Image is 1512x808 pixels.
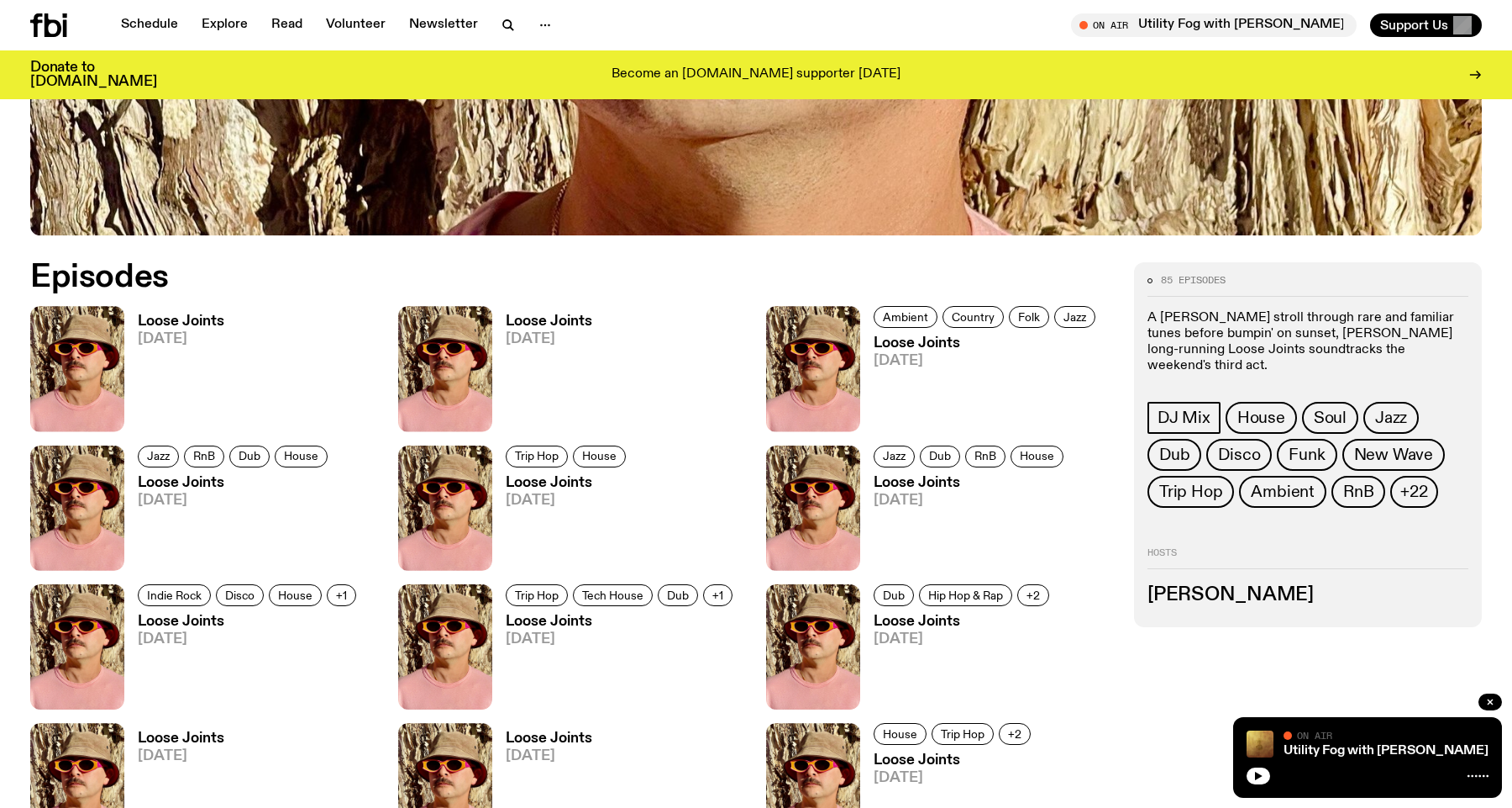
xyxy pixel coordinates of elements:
[398,584,492,710] img: Tyson stands in front of a paperbark tree wearing orange sunglasses, a suede bucket hat and a pin...
[1342,439,1445,471] a: New Wave
[124,314,224,431] a: Loose Joints[DATE]
[999,723,1031,745] button: +2
[1147,548,1468,568] h2: Hosts
[1020,450,1054,462] span: House
[1297,730,1332,741] span: On Air
[336,589,347,601] span: +1
[506,314,592,329] h3: Loose Joints
[138,446,179,467] a: Jazz
[1026,589,1040,601] span: +2
[138,584,211,606] a: Indie Rock
[974,450,996,462] span: RnB
[1239,476,1326,508] a: Ambient
[1017,584,1049,606] button: +2
[965,446,1005,467] a: RnB
[124,615,361,710] a: Loose Joints[DATE]
[612,67,900,82] p: Become an [DOMAIN_NAME] supporter [DATE]
[398,446,492,571] img: Tyson stands in front of a paperbark tree wearing orange sunglasses, a suede bucket hat and a pin...
[658,584,698,606] a: Dub
[1277,439,1336,471] a: Funk
[138,494,333,508] span: [DATE]
[883,450,906,462] span: Jazz
[920,446,960,467] a: Dub
[192,13,258,37] a: Explore
[1018,310,1040,323] span: Folk
[860,336,1100,431] a: Loose Joints[DATE]
[1206,439,1272,471] a: Disco
[874,632,1054,647] span: [DATE]
[138,332,224,346] span: [DATE]
[30,306,124,431] img: Tyson stands in front of a paperbark tree wearing orange sunglasses, a suede bucket hat and a pin...
[138,731,224,746] h3: Loose Joints
[932,723,994,745] a: Trip Hop
[766,446,860,571] img: Tyson stands in front of a paperbark tree wearing orange sunglasses, a suede bucket hat and a pin...
[1331,476,1385,508] a: RnB
[111,13,188,37] a: Schedule
[515,450,559,462] span: Trip Hop
[874,615,1054,629] h3: Loose Joints
[1071,13,1357,37] button: On AirUtility Fog with [PERSON_NAME]
[316,13,396,37] a: Volunteer
[124,476,333,571] a: Loose Joints[DATE]
[883,589,905,601] span: Dub
[1400,483,1427,501] span: +22
[1284,744,1488,758] a: Utility Fog with [PERSON_NAME]
[860,476,1068,571] a: Loose Joints[DATE]
[1251,483,1315,501] span: Ambient
[1375,409,1407,427] span: Jazz
[1218,446,1260,464] span: Disco
[883,727,917,740] span: House
[703,584,732,606] button: +1
[1147,310,1468,375] p: A [PERSON_NAME] stroll through rare and familiar tunes before bumpin' on sunset, [PERSON_NAME] lo...
[1237,409,1285,427] span: House
[275,446,328,467] a: House
[239,450,260,462] span: Dub
[766,306,860,431] img: Tyson stands in front of a paperbark tree wearing orange sunglasses, a suede bucket hat and a pin...
[667,589,689,601] span: Dub
[1159,483,1222,501] span: Trip Hop
[506,494,631,508] span: [DATE]
[1147,476,1234,508] a: Trip Hop
[30,446,124,571] img: Tyson stands in front of a paperbark tree wearing orange sunglasses, a suede bucket hat and a pin...
[492,314,592,431] a: Loose Joints[DATE]
[1343,483,1373,501] span: RnB
[941,727,984,740] span: Trip Hop
[515,589,559,601] span: Trip Hop
[492,615,738,710] a: Loose Joints[DATE]
[30,262,991,293] h2: Episodes
[506,731,592,746] h3: Loose Joints
[1147,439,1201,471] a: Dub
[874,753,1036,768] h3: Loose Joints
[138,476,333,490] h3: Loose Joints
[138,314,224,329] h3: Loose Joints
[184,446,224,467] a: RnB
[952,310,995,323] span: Country
[269,584,322,606] a: House
[30,584,124,710] img: Tyson stands in front of a paperbark tree wearing orange sunglasses, a suede bucket hat and a pin...
[327,584,356,606] button: +1
[1159,446,1189,464] span: Dub
[874,476,1068,490] h3: Loose Joints
[874,336,1100,351] h3: Loose Joints
[1226,402,1297,434] a: House
[506,446,568,467] a: Trip Hop
[1011,446,1063,467] a: House
[883,310,928,323] span: Ambient
[147,450,170,462] span: Jazz
[225,589,255,601] span: Disco
[874,494,1068,508] span: [DATE]
[1147,586,1468,605] h3: [PERSON_NAME]
[1063,310,1086,323] span: Jazz
[1054,306,1095,328] a: Jazz
[216,584,264,606] a: Disco
[30,61,157,89] h3: Donate to [DOMAIN_NAME]
[284,450,318,462] span: House
[874,584,914,606] a: Dub
[261,13,312,37] a: Read
[147,589,202,601] span: Indie Rock
[1314,409,1347,427] span: Soul
[1247,731,1273,758] a: Cover for EYDN's single "Gold"
[929,450,951,462] span: Dub
[712,589,723,601] span: +1
[506,584,568,606] a: Trip Hop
